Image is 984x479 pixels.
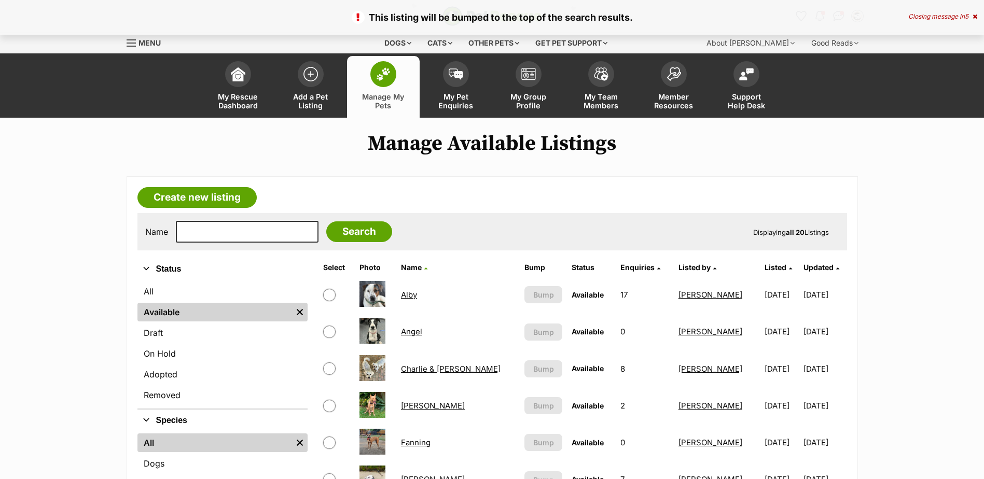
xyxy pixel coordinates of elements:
img: team-members-icon-5396bd8760b3fe7c0b43da4ab00e1e3bb1a5d9ba89233759b79545d2d3fc5d0d.svg [594,67,608,81]
span: Bump [533,437,554,448]
img: dashboard-icon-eb2f2d2d3e046f16d808141f083e7271f6b2e854fb5c12c21221c1fb7104beca.svg [231,67,245,81]
button: Bump [524,434,563,451]
a: Enquiries [620,263,660,272]
a: All [137,433,292,452]
td: 17 [616,277,673,313]
a: Dogs [137,454,308,473]
span: Menu [138,38,161,47]
span: My Rescue Dashboard [215,92,261,110]
strong: all 20 [786,228,805,236]
td: [DATE] [803,388,846,424]
a: Charlie & [PERSON_NAME] [401,364,501,374]
div: Dogs [377,33,419,53]
span: 5 [965,12,968,20]
td: [DATE] [803,425,846,460]
a: On Hold [137,344,308,363]
span: Listed [765,263,786,272]
img: member-resources-icon-8e73f808a243e03378d46382f2149f9095a855e16c252ad45f914b54edf8863c.svg [667,67,681,81]
td: [DATE] [760,351,802,387]
a: Adopted [137,365,308,384]
div: Status [137,280,308,408]
a: My Rescue Dashboard [202,56,274,118]
span: Bump [533,363,554,374]
div: Good Reads [804,33,866,53]
button: Species [137,414,308,427]
span: Bump [533,400,554,411]
span: Displaying Listings [753,228,829,236]
a: Member Resources [637,56,710,118]
span: Bump [533,289,554,300]
div: About [PERSON_NAME] [699,33,802,53]
th: Photo [355,259,396,276]
span: Available [572,327,604,336]
span: Support Help Desk [723,92,770,110]
a: Angel [401,327,422,336]
a: Add a Pet Listing [274,56,347,118]
span: My Pet Enquiries [433,92,479,110]
div: Cats [420,33,460,53]
span: Available [572,290,604,299]
a: [PERSON_NAME] [678,401,742,411]
label: Name [145,227,168,236]
button: Bump [524,360,563,377]
a: Listed [765,263,792,272]
td: [DATE] [760,314,802,349]
span: Manage My Pets [360,92,407,110]
a: Alby [401,290,417,300]
a: My Pet Enquiries [420,56,492,118]
a: Removed [137,386,308,404]
a: Available [137,303,292,321]
button: Bump [524,323,563,341]
span: My Team Members [578,92,625,110]
div: Closing message in [908,13,977,20]
td: 2 [616,388,673,424]
td: 0 [616,425,673,460]
a: [PERSON_NAME] [678,364,742,374]
a: Fanning [401,438,431,447]
div: Get pet support [528,33,615,53]
button: Bump [524,286,563,303]
a: Name [401,263,427,272]
a: [PERSON_NAME] [401,401,465,411]
a: [PERSON_NAME] [678,327,742,336]
img: group-profile-icon-3fa3cf56718a62981997c0bc7e787c4b2cf8bcc04b72c1350f741eb67cf2f40e.svg [521,68,536,80]
img: add-pet-listing-icon-0afa8454b4691262ce3f59096e99ab1cd57d4a30225e0717b998d2c9b9846f56.svg [303,67,318,81]
img: manage-my-pets-icon-02211641906a0b7f246fdf0571729dbe1e7629f14944591b6c1af311fb30b64b.svg [376,67,391,81]
a: Remove filter [292,433,308,452]
span: Available [572,401,604,410]
a: Create new listing [137,187,257,208]
a: [PERSON_NAME] [678,290,742,300]
td: 0 [616,314,673,349]
span: Available [572,438,604,447]
a: Support Help Desk [710,56,783,118]
a: Remove filter [292,303,308,321]
span: translation missing: en.admin.listings.index.attributes.enquiries [620,263,655,272]
td: [DATE] [760,277,802,313]
span: Add a Pet Listing [287,92,334,110]
span: Bump [533,327,554,337]
th: Select [319,259,354,276]
td: [DATE] [803,277,846,313]
a: My Team Members [565,56,637,118]
span: Name [401,263,422,272]
th: Bump [520,259,567,276]
a: Updated [803,263,839,272]
span: Available [572,364,604,373]
input: Search [326,221,392,242]
td: [DATE] [760,388,802,424]
img: help-desk-icon-fdf02630f3aa405de69fd3d07c3f3aa587a6932b1a1747fa1d2bba05be0121f9.svg [739,68,754,80]
a: All [137,282,308,301]
td: 8 [616,351,673,387]
div: Other pets [461,33,526,53]
a: Draft [137,323,308,342]
a: Menu [127,33,168,51]
a: My Group Profile [492,56,565,118]
button: Status [137,262,308,276]
td: [DATE] [760,425,802,460]
a: Manage My Pets [347,56,420,118]
button: Bump [524,397,563,414]
th: Status [567,259,615,276]
td: [DATE] [803,351,846,387]
p: This listing will be bumped to the top of the search results. [10,10,974,24]
a: [PERSON_NAME] [678,438,742,447]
